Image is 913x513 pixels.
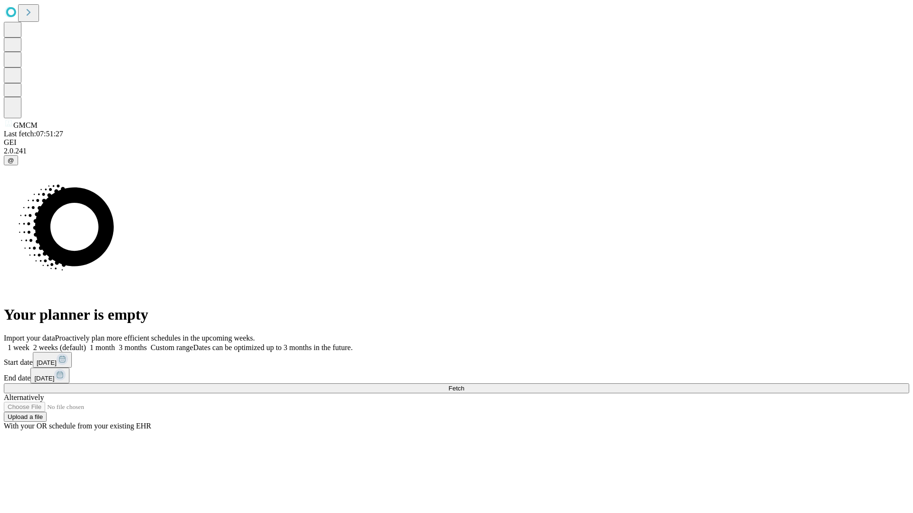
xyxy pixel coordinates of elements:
[4,138,909,147] div: GEI
[13,121,38,129] span: GMCM
[90,343,115,351] span: 1 month
[8,343,29,351] span: 1 week
[4,334,55,342] span: Import your data
[4,368,909,383] div: End date
[4,393,44,401] span: Alternatively
[119,343,147,351] span: 3 months
[8,157,14,164] span: @
[193,343,352,351] span: Dates can be optimized up to 3 months in the future.
[448,385,464,392] span: Fetch
[4,412,47,422] button: Upload a file
[4,352,909,368] div: Start date
[33,343,86,351] span: 2 weeks (default)
[4,422,151,430] span: With your OR schedule from your existing EHR
[37,359,57,366] span: [DATE]
[30,368,69,383] button: [DATE]
[4,383,909,393] button: Fetch
[55,334,255,342] span: Proactively plan more efficient schedules in the upcoming weeks.
[4,306,909,323] h1: Your planner is empty
[33,352,72,368] button: [DATE]
[34,375,54,382] span: [DATE]
[4,147,909,155] div: 2.0.241
[4,130,63,138] span: Last fetch: 07:51:27
[151,343,193,351] span: Custom range
[4,155,18,165] button: @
